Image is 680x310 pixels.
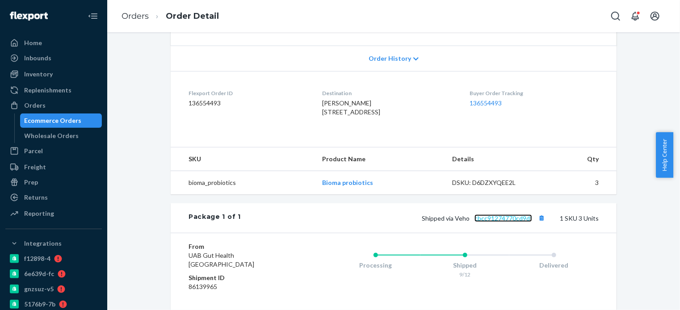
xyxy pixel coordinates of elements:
[24,209,54,218] div: Reporting
[5,83,102,97] a: Replenishments
[24,285,54,293] div: gnzsuz-v5
[171,171,315,195] td: bioma_probiotics
[241,212,599,224] div: 1 SKU 3 Units
[84,7,102,25] button: Close Navigation
[470,99,502,107] a: 136554493
[5,236,102,251] button: Integrations
[509,261,599,270] div: Delivered
[24,101,46,110] div: Orders
[24,178,38,187] div: Prep
[24,54,51,63] div: Inbounds
[20,129,102,143] a: Wholesale Orders
[20,113,102,128] a: Ecommerce Orders
[24,163,46,172] div: Freight
[114,3,226,29] ol: breadcrumbs
[315,147,445,171] th: Product Name
[536,212,547,224] button: Copy tracking number
[24,254,50,263] div: f12898-4
[122,11,149,21] a: Orders
[5,51,102,65] a: Inbounds
[331,261,420,270] div: Processing
[10,12,48,21] img: Flexport logo
[445,147,544,171] th: Details
[369,54,411,63] span: Order History
[189,89,308,97] dt: Flexport Order ID
[24,147,43,155] div: Parcel
[24,239,62,248] div: Integrations
[189,251,254,268] span: UAB Gut Health [GEOGRAPHIC_DATA]
[646,7,664,25] button: Open account menu
[189,282,295,291] dd: 86139965
[189,99,308,108] dd: 136554493
[5,175,102,189] a: Prep
[166,11,219,21] a: Order Detail
[5,190,102,205] a: Returns
[5,206,102,221] a: Reporting
[5,98,102,113] a: Orders
[420,261,510,270] div: Shipped
[25,131,79,140] div: Wholesale Orders
[24,300,55,309] div: 5176b9-7b
[189,212,241,224] div: Package 1 of 1
[420,271,510,278] div: 9/12
[189,242,295,251] dt: From
[24,86,71,95] div: Replenishments
[5,251,102,266] a: f12898-4
[5,36,102,50] a: Home
[24,193,48,202] div: Returns
[322,89,455,97] dt: Destination
[453,178,537,187] div: DSKU: D6DZXYQEE2L
[24,269,54,278] div: 6e639d-fc
[543,147,617,171] th: Qty
[543,171,617,195] td: 3
[5,160,102,174] a: Freight
[25,116,82,125] div: Ecommerce Orders
[656,132,673,178] button: Help Center
[607,7,625,25] button: Open Search Box
[5,144,102,158] a: Parcel
[5,67,102,81] a: Inventory
[422,214,547,222] span: Shipped via Veho
[474,214,532,222] a: cbcc91274770cd9df
[322,99,380,116] span: [PERSON_NAME] [STREET_ADDRESS]
[5,282,102,296] a: gnzsuz-v5
[189,273,295,282] dt: Shipment ID
[171,147,315,171] th: SKU
[5,267,102,281] a: 6e639d-fc
[322,179,373,186] a: Bioma probiotics
[626,7,644,25] button: Open notifications
[470,89,599,97] dt: Buyer Order Tracking
[24,70,53,79] div: Inventory
[24,38,42,47] div: Home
